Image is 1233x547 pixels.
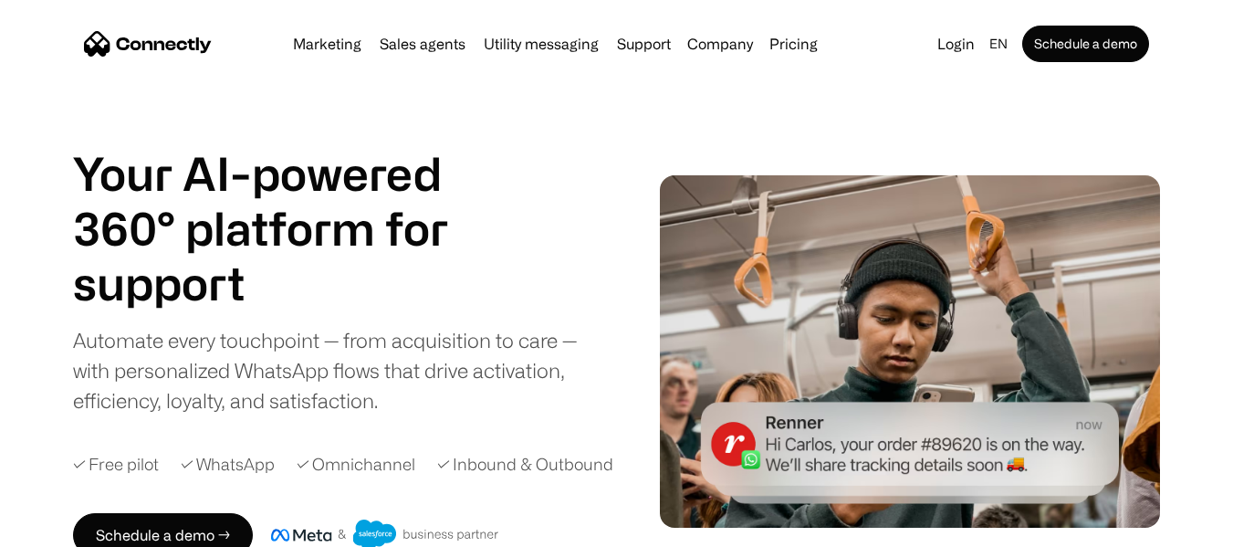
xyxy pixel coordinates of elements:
[989,31,1008,57] div: en
[73,256,493,310] div: carousel
[437,452,613,477] div: ✓ Inbound & Outbound
[372,37,473,51] a: Sales agents
[18,513,110,541] aside: Language selected: English
[73,452,159,477] div: ✓ Free pilot
[610,37,678,51] a: Support
[73,325,610,416] div: Automate every touchpoint — from acquisition to care — with personalized WhatsApp flows that driv...
[286,37,369,51] a: Marketing
[73,256,493,310] h1: support
[181,452,275,477] div: ✓ WhatsApp
[73,146,493,256] h1: Your AI-powered 360° platform for
[476,37,606,51] a: Utility messaging
[84,30,212,58] a: home
[297,452,415,477] div: ✓ Omnichannel
[37,515,110,541] ul: Language list
[687,31,753,57] div: Company
[762,37,825,51] a: Pricing
[1022,26,1149,62] a: Schedule a demo
[930,31,982,57] a: Login
[682,31,758,57] div: Company
[73,256,493,310] div: 2 of 4
[982,31,1019,57] div: en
